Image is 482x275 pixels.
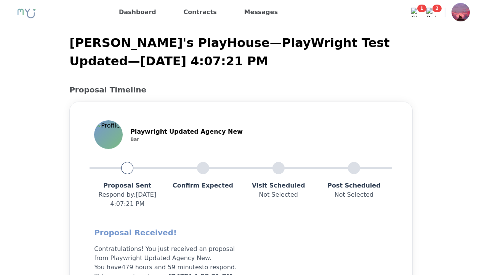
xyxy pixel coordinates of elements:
span: 2 [432,5,442,12]
img: Chat [411,8,420,17]
p: Proposal Sent [90,181,165,190]
p: Contratulations! You just received an proposal from Playwright Updated Agency New. [94,244,238,263]
p: Respond by : [DATE] 4:07:21 PM [90,190,165,209]
img: Profile [95,121,122,148]
img: Bell [426,8,436,17]
p: Playwright Updated Agency New [130,127,243,136]
h2: Proposal Timeline [69,84,413,95]
p: Not Selected [241,190,316,199]
p: Visit Scheduled [241,181,316,190]
p: Bar [130,136,243,142]
a: Dashboard [116,6,159,18]
p: Confirm Expected [165,181,240,190]
img: Profile [452,3,470,21]
h2: Proposal Received! [94,227,238,238]
p: Not Selected [316,190,392,199]
a: Messages [241,6,281,18]
p: Post Scheduled [316,181,392,190]
p: [PERSON_NAME]'s PlayHouse — PlayWright Test Updated — [DATE] 4:07:21 PM [69,34,413,70]
span: 1 [417,5,426,12]
a: Contracts [181,6,220,18]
